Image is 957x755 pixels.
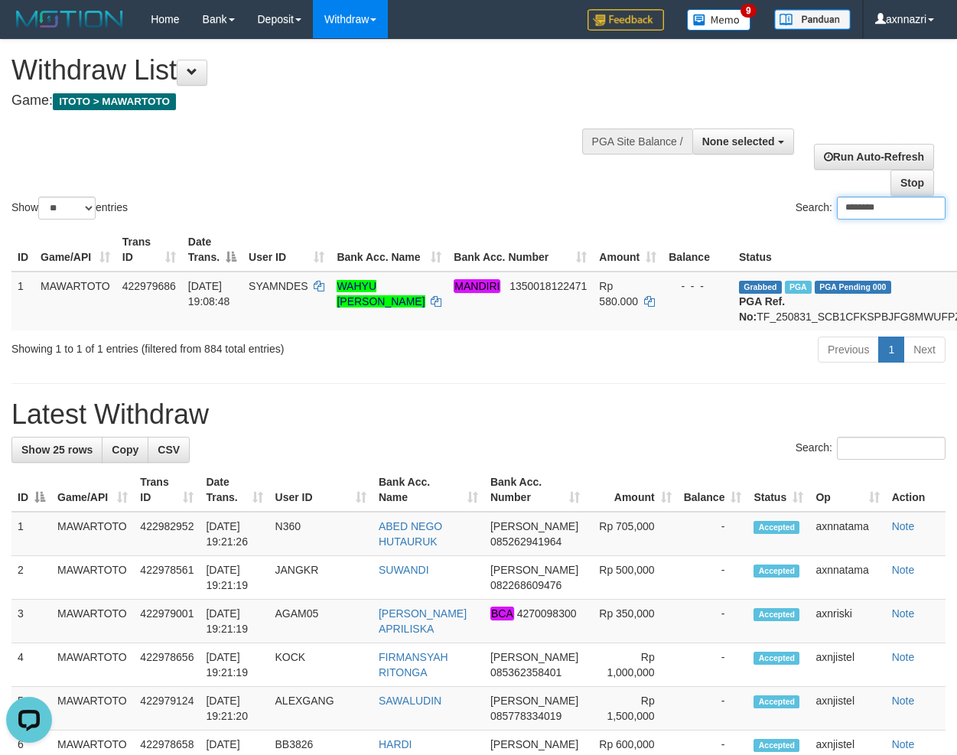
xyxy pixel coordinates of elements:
span: ITOTO > MAWARTOTO [53,93,176,110]
span: SYAMNDES [249,280,308,292]
td: N360 [269,512,373,556]
td: axnjistel [809,687,885,731]
td: MAWARTOTO [34,272,116,330]
select: Showentries [38,197,96,220]
span: CSV [158,444,180,456]
th: Trans ID: activate to sort column ascending [134,468,200,512]
a: Note [892,607,915,620]
span: [PERSON_NAME] [490,564,578,576]
th: ID [11,228,34,272]
span: Copy 1350018122471 to clipboard [509,280,587,292]
td: [DATE] 19:21:19 [200,556,269,600]
span: 422979686 [122,280,176,292]
th: ID: activate to sort column descending [11,468,51,512]
a: Note [892,564,915,576]
td: 422978561 [134,556,200,600]
span: Accepted [754,739,799,752]
label: Search: [796,437,946,460]
td: Rp 705,000 [586,512,678,556]
td: 4 [11,643,51,687]
td: - [678,600,748,643]
span: [PERSON_NAME] [490,695,578,707]
h4: Game: [11,93,623,109]
td: [DATE] 19:21:20 [200,687,269,731]
a: Note [892,695,915,707]
h1: Withdraw List [11,55,623,86]
th: Balance: activate to sort column ascending [678,468,748,512]
td: - [678,556,748,600]
td: 5 [11,687,51,731]
td: MAWARTOTO [51,600,134,643]
td: 1 [11,272,34,330]
span: [PERSON_NAME] [490,520,578,532]
span: [PERSON_NAME] [490,738,578,750]
a: Copy [102,437,148,463]
div: - - - [669,278,727,294]
a: Note [892,520,915,532]
a: Note [892,651,915,663]
th: Game/API: activate to sort column ascending [51,468,134,512]
a: Show 25 rows [11,437,103,463]
td: MAWARTOTO [51,512,134,556]
td: axnnatama [809,556,885,600]
span: Copy 085362358401 to clipboard [490,666,562,679]
a: Note [892,738,915,750]
td: ALEXGANG [269,687,373,731]
h1: Latest Withdraw [11,399,946,430]
span: Accepted [754,608,799,621]
td: Rp 1,000,000 [586,643,678,687]
button: None selected [692,129,794,155]
span: Accepted [754,652,799,665]
span: Marked by axnkaisar [785,281,812,294]
th: Bank Acc. Name: activate to sort column ascending [330,228,448,272]
td: [DATE] 19:21:19 [200,643,269,687]
td: 422979001 [134,600,200,643]
td: AGAM05 [269,600,373,643]
span: Accepted [754,565,799,578]
th: Bank Acc. Name: activate to sort column ascending [373,468,484,512]
img: Button%20Memo.svg [687,9,751,31]
span: None selected [702,135,775,148]
td: MAWARTOTO [51,556,134,600]
td: 422982952 [134,512,200,556]
span: Grabbed [739,281,782,294]
td: 422978656 [134,643,200,687]
a: SAWALUDIN [379,695,441,707]
td: 1 [11,512,51,556]
td: - [678,643,748,687]
a: Run Auto-Refresh [814,144,934,170]
td: [DATE] 19:21:26 [200,512,269,556]
th: Amount: activate to sort column ascending [593,228,662,272]
td: - [678,687,748,731]
td: Rp 1,500,000 [586,687,678,731]
td: 2 [11,556,51,600]
span: 9 [741,4,757,18]
span: Copy 085778334019 to clipboard [490,710,562,722]
th: Balance [662,228,733,272]
td: Rp 500,000 [586,556,678,600]
td: axnnatama [809,512,885,556]
a: CSV [148,437,190,463]
button: Open LiveChat chat widget [6,6,52,52]
a: Next [903,337,946,363]
a: Previous [818,337,879,363]
input: Search: [837,197,946,220]
em: MANDIRI [454,279,500,293]
span: Accepted [754,521,799,534]
span: Copy 085262941964 to clipboard [490,535,562,548]
input: Search: [837,437,946,460]
th: Date Trans.: activate to sort column descending [182,228,243,272]
span: Accepted [754,695,799,708]
a: WAHYU [PERSON_NAME] [337,280,425,308]
a: 1 [878,337,904,363]
th: Amount: activate to sort column ascending [586,468,678,512]
img: panduan.png [774,9,851,30]
td: Rp 350,000 [586,600,678,643]
label: Show entries [11,197,128,220]
span: Rp 580.000 [599,280,638,308]
span: Show 25 rows [21,444,93,456]
td: 422979124 [134,687,200,731]
span: Copy 4270098300 to clipboard [517,607,577,620]
a: [PERSON_NAME] APRILISKA [379,607,467,635]
td: KOCK [269,643,373,687]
